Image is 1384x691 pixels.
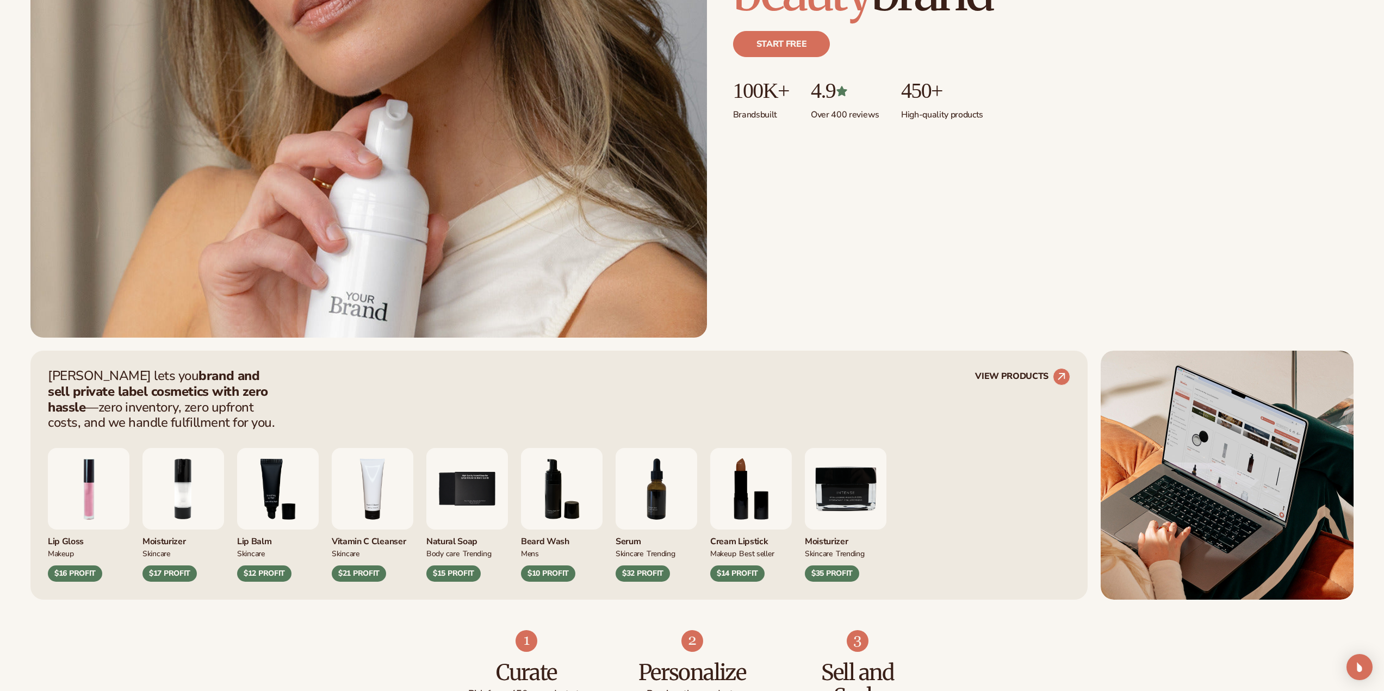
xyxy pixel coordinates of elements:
div: 8 / 9 [710,448,792,582]
div: Natural Soap [426,530,508,547]
img: Shopify Image 8 [681,630,703,652]
div: $32 PROFIT [616,565,670,582]
div: Moisturizer [805,530,886,547]
div: Cream Lipstick [710,530,792,547]
div: $14 PROFIT [710,565,765,582]
img: Luxury cream lipstick. [710,448,792,530]
p: 4.9 [811,79,879,103]
div: Vitamin C Cleanser [332,530,413,547]
img: Moisturizing lotion. [142,448,224,530]
h3: Curate [466,661,588,684]
div: TRENDING [836,547,865,559]
div: Serum [616,530,697,547]
p: [PERSON_NAME] lets you —zero inventory, zero upfront costs, and we handle fulfillment for you. [48,368,282,431]
div: 2 / 9 [142,448,224,582]
div: SKINCARE [616,547,643,559]
div: $12 PROFIT [237,565,291,582]
div: Skincare [332,547,359,559]
div: SKINCARE [142,547,170,559]
div: 1 / 9 [48,448,129,582]
img: Moisturizer. [805,448,886,530]
div: mens [521,547,539,559]
img: Pink lip gloss. [48,448,129,530]
img: Smoothing lip balm. [237,448,319,530]
img: Collagen and retinol serum. [616,448,697,530]
div: $16 PROFIT [48,565,102,582]
div: MAKEUP [710,547,736,559]
a: Start free [733,31,830,57]
div: $17 PROFIT [142,565,197,582]
a: VIEW PRODUCTS [975,368,1070,385]
h3: Personalize [631,661,753,684]
div: 6 / 9 [521,448,603,582]
img: Shopify Image 9 [847,630,868,652]
p: High-quality products [901,103,983,121]
div: TRENDING [463,547,492,559]
div: Beard Wash [521,530,603,547]
div: SKINCARE [805,547,833,559]
p: 450+ [901,79,983,103]
div: BODY Care [426,547,460,559]
div: $35 PROFIT [805,565,859,582]
div: 4 / 9 [332,448,413,582]
div: 3 / 9 [237,448,319,582]
div: Moisturizer [142,530,224,547]
img: Shopify Image 7 [516,630,537,652]
p: 100K+ [733,79,789,103]
div: $15 PROFIT [426,565,481,582]
p: Brands built [733,103,789,121]
div: 7 / 9 [616,448,697,582]
img: Shopify Image 5 [1101,351,1354,600]
p: Over 400 reviews [811,103,879,121]
div: BEST SELLER [739,547,774,559]
div: $10 PROFIT [521,565,575,582]
div: Lip Gloss [48,530,129,547]
div: 9 / 9 [805,448,886,582]
div: $21 PROFIT [332,565,386,582]
div: MAKEUP [48,547,73,559]
div: 5 / 9 [426,448,508,582]
img: Foaming beard wash. [521,448,603,530]
div: SKINCARE [237,547,265,559]
img: Vitamin c cleanser. [332,448,413,530]
div: Open Intercom Messenger [1346,654,1373,680]
div: TRENDING [647,547,675,559]
div: Lip Balm [237,530,319,547]
strong: brand and sell private label cosmetics with zero hassle [48,367,268,416]
img: Nature bar of soap. [426,448,508,530]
